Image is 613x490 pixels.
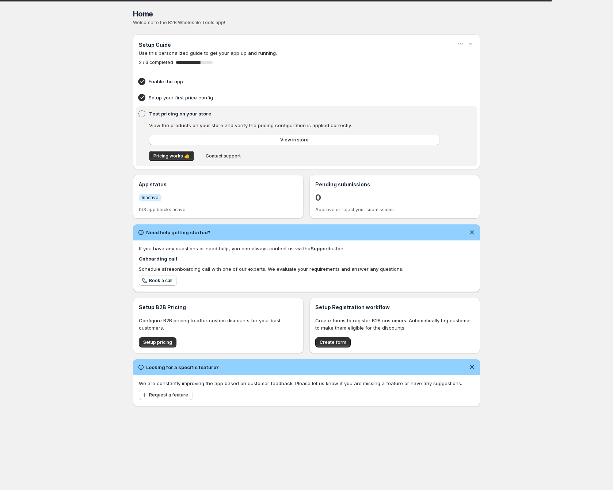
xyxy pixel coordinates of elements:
[139,276,177,286] a: Book a call
[467,227,477,238] button: Dismiss notification
[139,194,161,201] a: InfoInactive
[139,49,474,57] p: Use this personalized guide to get your app up and running.
[315,192,321,204] a: 0
[315,181,474,188] h3: Pending submissions
[139,41,171,49] h3: Setup Guide
[139,245,474,252] div: If you have any questions or need help, you can always contact us via the button.
[149,151,194,161] button: Pricing works 👍
[139,255,474,262] h4: Onboarding call
[139,304,298,311] h3: Setup B2B Pricing
[149,110,442,117] h4: Test pricing on your store
[139,337,176,347] button: Setup pricing
[311,246,329,251] a: Support
[139,60,173,65] span: 2 / 3 completed
[467,362,477,372] button: Dismiss notification
[139,181,298,188] h3: App status
[139,265,474,273] div: Schedule a onboarding call with one of our experts. We evaluate your requirements and answer any ...
[143,339,172,345] span: Setup pricing
[146,364,219,371] h2: Looking for a specific feature?
[315,207,474,213] p: Approve or reject your submissions
[139,390,193,400] button: Request a feature
[149,392,188,398] span: Request a feature
[165,266,174,272] b: free
[149,278,172,284] span: Book a call
[139,317,298,331] p: Configure B2B pricing to offer custom discounts for your best customers.
[315,337,351,347] button: Create form
[146,229,210,236] h2: Need help getting started?
[139,380,474,387] p: We are constantly improving the app based on customer feedback. Please let us know if you are mis...
[133,10,153,18] span: Home
[320,339,346,345] span: Create form
[280,137,309,143] span: View in store
[201,151,245,161] button: Contact support
[315,317,474,331] p: Create forms to register B2B customers. Automatically tag customer to make them eligible for the ...
[153,153,190,159] span: Pricing works 👍
[142,195,159,201] span: Inactive
[206,153,241,159] span: Contact support
[149,78,442,85] h4: Enable the app
[149,94,442,101] h4: Setup your first price config
[315,304,474,311] h3: Setup Registration workflow
[133,20,480,26] p: Welcome to the B2B Wholesale Tools app!
[149,135,439,145] a: View in store
[149,122,439,129] p: View the products on your store and verify the pricing configuration is applied correctly.
[139,207,298,213] p: 0/3 app blocks active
